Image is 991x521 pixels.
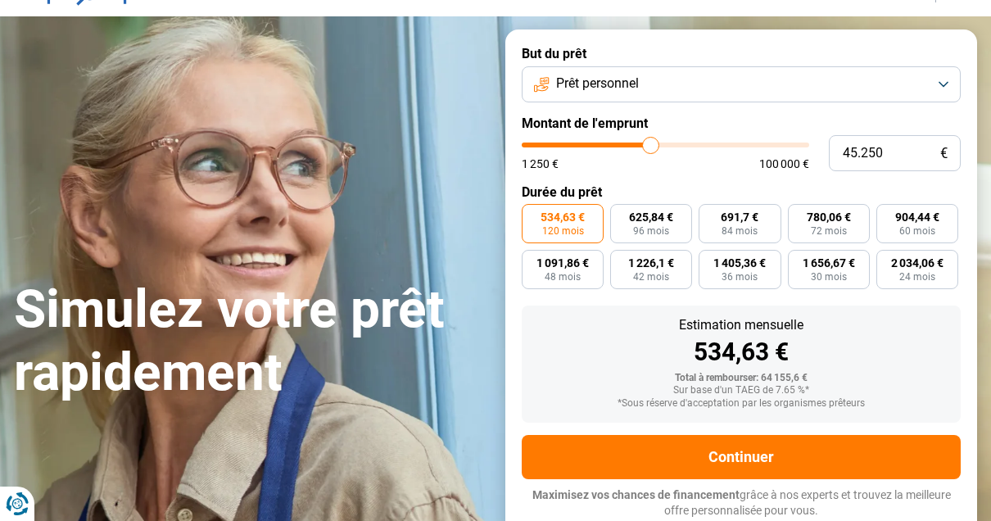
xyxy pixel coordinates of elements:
h1: Simulez votre prêt rapidement [14,279,486,405]
span: 534,63 € [541,211,585,223]
span: € [940,147,948,161]
div: *Sous réserve d'acceptation par les organismes prêteurs [535,398,948,410]
span: Maximisez vos chances de financement [532,488,740,501]
span: 1 656,67 € [803,257,855,269]
span: 84 mois [722,226,758,236]
div: Estimation mensuelle [535,319,948,332]
button: Prêt personnel [522,66,961,102]
label: Durée du prêt [522,184,961,200]
span: 1 226,1 € [628,257,674,269]
span: 691,7 € [721,211,758,223]
span: 42 mois [633,272,669,282]
span: 96 mois [633,226,669,236]
span: 625,84 € [629,211,673,223]
span: 1 250 € [522,158,559,170]
button: Continuer [522,435,961,479]
span: 780,06 € [807,211,851,223]
span: 904,44 € [895,211,939,223]
span: 120 mois [542,226,584,236]
span: 24 mois [899,272,935,282]
span: 48 mois [545,272,581,282]
div: 534,63 € [535,340,948,365]
div: Total à rembourser: 64 155,6 € [535,373,948,384]
p: grâce à nos experts et trouvez la meilleure offre personnalisée pour vous. [522,487,961,519]
span: Prêt personnel [556,75,639,93]
span: 2 034,06 € [891,257,943,269]
span: 30 mois [811,272,847,282]
label: But du prêt [522,46,961,61]
span: 1 091,86 € [536,257,589,269]
label: Montant de l'emprunt [522,116,961,131]
div: Sur base d'un TAEG de 7.65 %* [535,385,948,396]
span: 72 mois [811,226,847,236]
span: 36 mois [722,272,758,282]
span: 100 000 € [759,158,809,170]
span: 60 mois [899,226,935,236]
span: 1 405,36 € [713,257,766,269]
